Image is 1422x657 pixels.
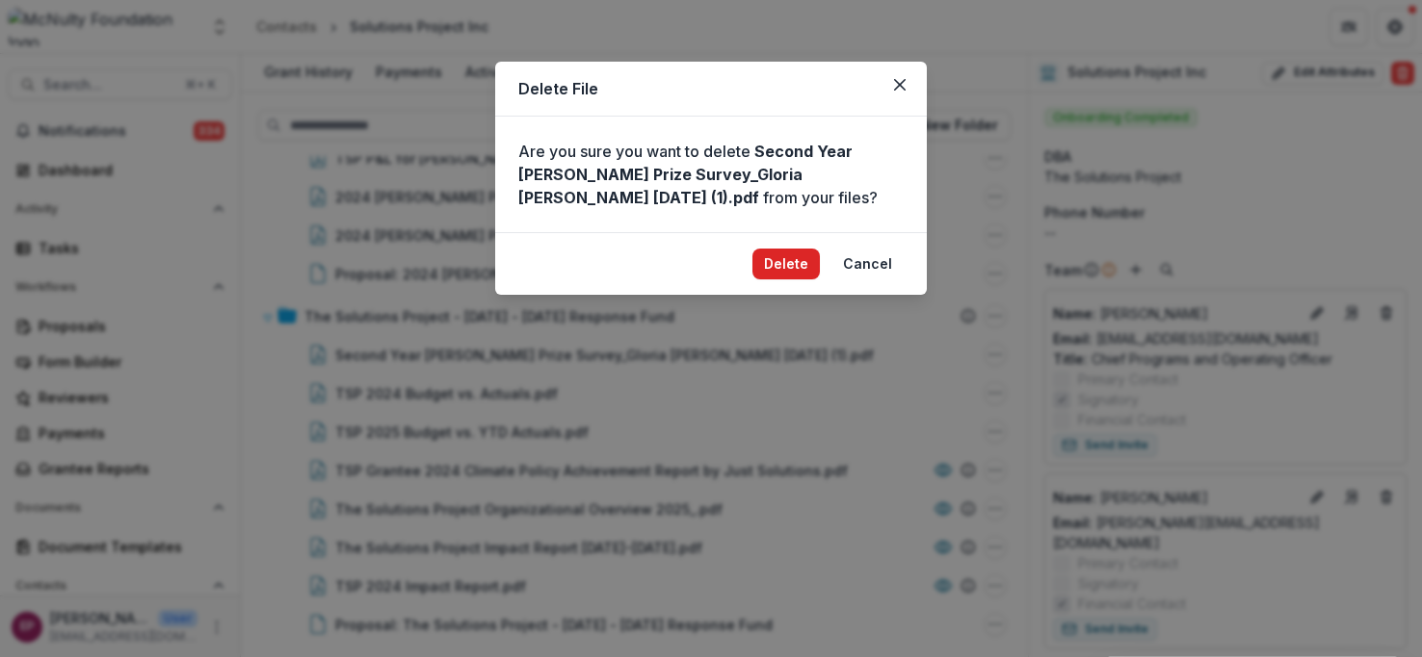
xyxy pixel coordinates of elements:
header: Delete File [495,62,927,117]
button: Close [884,69,915,100]
p: Are you sure you want to delete from your files? [518,140,904,209]
strong: Second Year [PERSON_NAME] Prize Survey_Gloria [PERSON_NAME] [DATE] (1).pdf [518,142,853,207]
button: Delete [752,249,820,279]
button: Cancel [831,249,904,279]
